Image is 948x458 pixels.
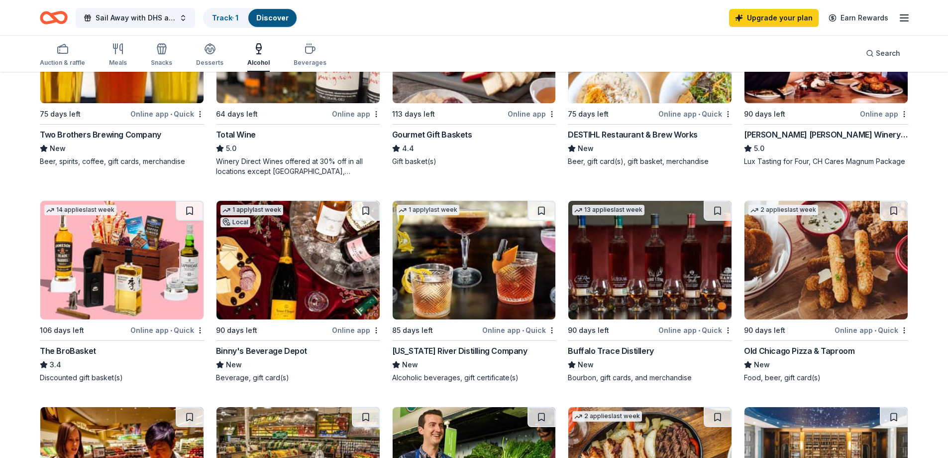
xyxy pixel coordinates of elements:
[216,324,257,336] div: 90 days left
[744,324,785,336] div: 90 days left
[220,205,283,215] div: 1 apply last week
[754,143,764,154] span: 5.0
[332,108,380,120] div: Online app
[392,108,435,120] div: 113 days left
[130,108,204,120] div: Online app Quick
[247,59,270,67] div: Alcohol
[823,9,894,27] a: Earn Rewards
[226,143,236,154] span: 5.0
[729,9,819,27] a: Upgrade your plan
[294,39,326,72] button: Beverages
[151,59,172,67] div: Snacks
[392,373,556,383] div: Alcoholic beverages, gift certificate(s)
[170,110,172,118] span: •
[568,324,609,336] div: 90 days left
[247,39,270,72] button: Alcohol
[40,345,96,357] div: The BroBasket
[216,345,307,357] div: Binny's Beverage Depot
[216,201,380,319] img: Image for Binny's Beverage Depot
[397,205,459,215] div: 1 apply last week
[226,359,242,371] span: New
[392,345,527,357] div: [US_STATE] River Distilling Company
[40,156,204,166] div: Beer, spirits, coffee, gift cards, merchandise
[256,13,289,22] a: Discover
[216,108,258,120] div: 64 days left
[860,108,908,120] div: Online app
[40,39,85,72] button: Auction & raffle
[40,59,85,67] div: Auction & raffle
[392,156,556,166] div: Gift basket(s)
[332,324,380,336] div: Online app
[658,324,732,336] div: Online app Quick
[393,201,556,319] img: Image for Mississippi River Distilling Company
[578,143,594,154] span: New
[874,326,876,334] span: •
[876,47,900,59] span: Search
[216,373,380,383] div: Beverage, gift card(s)
[40,108,81,120] div: 75 days left
[196,59,223,67] div: Desserts
[294,59,326,67] div: Beverages
[572,205,644,215] div: 13 applies last week
[522,326,524,334] span: •
[402,143,414,154] span: 4.4
[402,359,418,371] span: New
[568,156,732,166] div: Beer, gift card(s), gift basket, merchandise
[170,326,172,334] span: •
[578,359,594,371] span: New
[482,324,556,336] div: Online app Quick
[748,205,818,215] div: 2 applies last week
[744,201,908,319] img: Image for Old Chicago Pizza & Taproom
[50,143,66,154] span: New
[858,43,908,63] button: Search
[744,129,908,141] div: [PERSON_NAME] [PERSON_NAME] Winery and Restaurants
[568,129,698,141] div: DESTIHL Restaurant & Brew Works
[568,108,609,120] div: 75 days left
[392,200,556,383] a: Image for Mississippi River Distilling Company1 applylast week85 days leftOnline app•Quick[US_STA...
[40,373,204,383] div: Discounted gift basket(s)
[40,324,84,336] div: 106 days left
[44,205,116,215] div: 14 applies last week
[508,108,556,120] div: Online app
[40,200,204,383] a: Image for The BroBasket14 applieslast week106 days leftOnline app•QuickThe BroBasket3.4Discounted...
[216,156,380,176] div: Winery Direct Wines offered at 30% off in all locations except [GEOGRAPHIC_DATA], [GEOGRAPHIC_DAT...
[744,373,908,383] div: Food, beer, gift card(s)
[40,129,161,141] div: Two Brothers Brewing Company
[572,411,642,422] div: 2 applies last week
[220,217,250,227] div: Local
[568,200,732,383] a: Image for Buffalo Trace Distillery13 applieslast week90 days leftOnline app•QuickBuffalo Trace Di...
[568,201,732,319] img: Image for Buffalo Trace Distillery
[754,359,770,371] span: New
[698,326,700,334] span: •
[151,39,172,72] button: Snacks
[835,324,908,336] div: Online app Quick
[658,108,732,120] div: Online app Quick
[76,8,195,28] button: Sail Away with DHS and The Love Boat
[109,39,127,72] button: Meals
[216,200,380,383] a: Image for Binny's Beverage Depot1 applylast weekLocal90 days leftOnline appBinny's Beverage Depot...
[392,324,433,336] div: 85 days left
[109,59,127,67] div: Meals
[196,39,223,72] button: Desserts
[96,12,175,24] span: Sail Away with DHS and The Love Boat
[216,129,256,141] div: Total Wine
[568,373,732,383] div: Bourbon, gift cards, and merchandise
[203,8,298,28] button: Track· 1Discover
[212,13,238,22] a: Track· 1
[744,345,854,357] div: Old Chicago Pizza & Taproom
[744,200,908,383] a: Image for Old Chicago Pizza & Taproom2 applieslast week90 days leftOnline app•QuickOld Chicago Pi...
[744,156,908,166] div: Lux Tasting for Four, CH Cares Magnum Package
[698,110,700,118] span: •
[130,324,204,336] div: Online app Quick
[392,129,472,141] div: Gourmet Gift Baskets
[50,359,61,371] span: 3.4
[40,6,68,29] a: Home
[568,345,653,357] div: Buffalo Trace Distillery
[40,201,204,319] img: Image for The BroBasket
[744,108,785,120] div: 90 days left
